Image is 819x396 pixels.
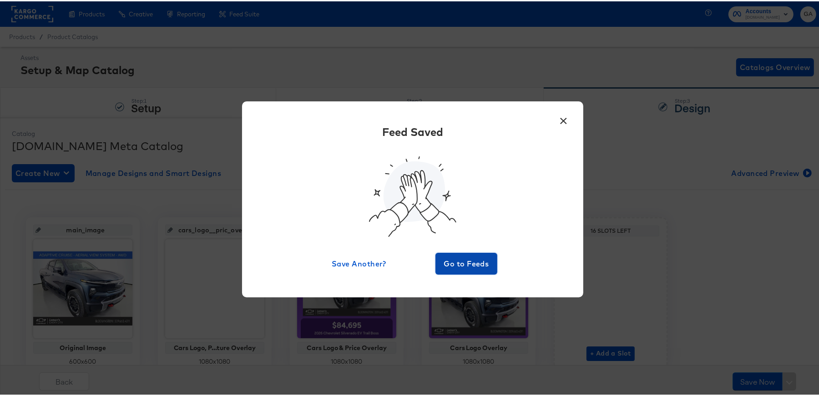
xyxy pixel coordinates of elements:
button: Save Another? [328,251,390,273]
button: × [556,109,572,125]
div: Feed Saved [382,123,443,138]
span: Go to Feeds [439,256,494,269]
span: Save Another? [332,256,386,269]
button: Go to Feeds [435,251,497,273]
